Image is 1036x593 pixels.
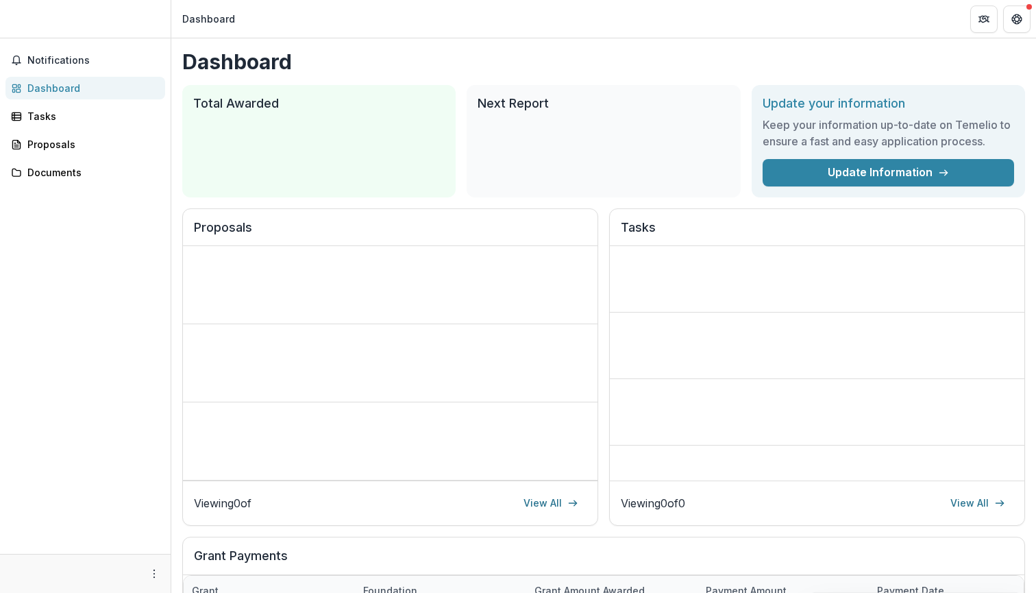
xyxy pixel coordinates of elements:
nav: breadcrumb [177,9,241,29]
div: Proposals [27,137,154,152]
p: Viewing 0 of [194,495,251,511]
a: Documents [5,161,165,184]
a: View All [942,492,1013,514]
h2: Next Report [478,96,729,111]
button: Get Help [1003,5,1031,33]
div: Documents [27,165,154,180]
a: View All [515,492,587,514]
a: Update Information [763,159,1014,186]
button: Partners [970,5,998,33]
h2: Tasks [621,220,1013,246]
div: Dashboard [182,12,235,26]
h2: Update your information [763,96,1014,111]
span: Notifications [27,55,160,66]
h2: Grant Payments [194,548,1013,574]
a: Proposals [5,133,165,156]
button: More [146,566,162,582]
h3: Keep your information up-to-date on Temelio to ensure a fast and easy application process. [763,117,1014,149]
button: Notifications [5,49,165,71]
a: Dashboard [5,77,165,99]
h1: Dashboard [182,49,1025,74]
a: Tasks [5,105,165,128]
p: Viewing 0 of 0 [621,495,685,511]
div: Dashboard [27,81,154,95]
h2: Proposals [194,220,587,246]
h2: Total Awarded [193,96,445,111]
div: Tasks [27,109,154,123]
